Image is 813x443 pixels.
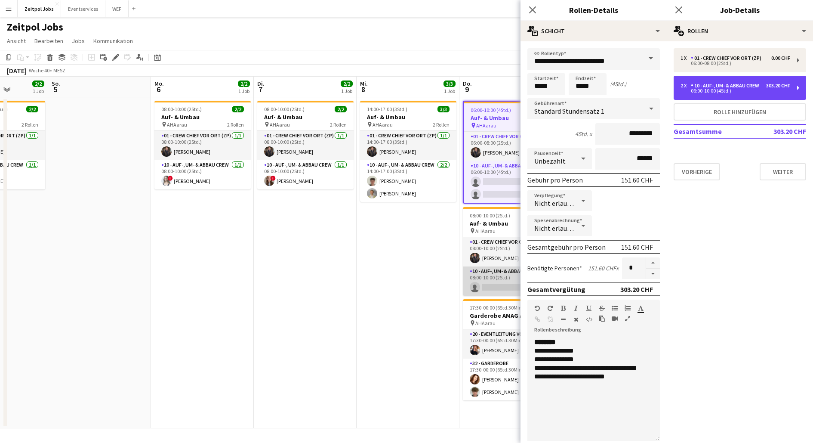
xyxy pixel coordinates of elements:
span: 08:00-10:00 (2Std.) [161,106,202,112]
span: 2 Rollen [227,121,244,128]
app-card-role: 01 - Crew Chief vor Ort (ZP)1/108:00-10:00 (2Std.)[PERSON_NAME] [257,131,354,160]
button: Weiter [760,163,806,180]
app-card-role: 10 - Auf-, Um- & Abbau Crew6B0/206:00-10:00 (4Std.) [464,161,558,203]
span: Standard Stundensatz 1 [534,107,604,115]
button: Als einfacher Text einfügen [599,315,605,322]
span: Do. [463,80,472,87]
h1: Zeitpol Jobs [7,21,63,34]
span: 6 [153,84,164,94]
div: 151.60 CHF [621,243,653,251]
button: Horizontale Linie [560,316,566,323]
span: 9 [462,84,472,94]
span: 2/2 [32,81,44,87]
span: So. [52,80,60,87]
button: Video einfügen [612,315,618,322]
app-job-card: 08:00-10:00 (2Std.)2/2Auf- & Umbau AHAarau2 Rollen01 - Crew Chief vor Ort (ZP)1/108:00-10:00 (2St... [257,101,354,189]
div: 303.20 CHF [766,83,790,89]
app-card-role: 01 - Crew Chief vor Ort (ZP)1/114:00-17:00 (3Std.)[PERSON_NAME] [360,131,456,160]
div: Gesamtgebühr pro Person [527,243,606,251]
button: Formatierung löschen [573,316,579,323]
span: 2/2 [26,106,38,112]
a: Ansicht [3,35,29,46]
span: 2/2 [341,81,353,87]
span: AHAarau [476,122,496,129]
span: AHAarau [475,320,496,326]
span: 2/2 [232,106,244,112]
button: Rückgängig [534,305,540,312]
h3: Auf- & Umbau [154,113,251,121]
button: Durchgestrichen [599,305,605,312]
span: Mo. [154,80,164,87]
span: 14:00-17:00 (3Std.) [367,106,407,112]
span: AHAarau [270,121,290,128]
div: 08:00-10:00 (2Std.)2/2Auf- & Umbau AHAarau2 Rollen01 - Crew Chief vor Ort (ZP)1/108:00-10:00 (2St... [154,101,251,189]
button: Ungeordnete Liste [612,305,618,312]
app-card-role: 10 - Auf-, Um- & Abbau Crew2/214:00-17:00 (3Std.)[PERSON_NAME][PERSON_NAME] [360,160,456,202]
app-card-role: 10 - Auf-, Um- & Abbau Crew1/108:00-10:00 (2Std.)![PERSON_NAME] [154,160,251,189]
h3: Garderobe AMAG AG [463,312,559,319]
button: HTML-Code [586,316,592,323]
app-card-role: 10 - Auf-, Um- & Abbau Crew1/108:00-10:00 (2Std.)![PERSON_NAME] [257,160,354,189]
div: 1 x [681,55,691,61]
a: Bearbeiten [31,35,67,46]
button: Erhöhen [646,257,660,269]
div: [DATE] [7,66,27,75]
span: AHAarau [475,228,496,234]
span: Kommunikation [93,37,133,45]
app-card-role: 32 - Garderobe2/217:30-00:00 (6Std.30Min.)[PERSON_NAME][PERSON_NAME] [463,359,559,400]
span: AHAarau [167,121,187,128]
app-job-card: 06:00-10:00 (4Std.)1/3Auf- & Umbau AHAarau2 Rollen01 - Crew Chief vor Ort (ZP)1/106:00-08:00 (2St... [463,101,559,204]
td: 303.20 CHF [761,124,806,138]
span: Jobs [72,37,85,45]
div: 10 - Auf-, Um- & Abbau Crew [691,83,763,89]
app-job-card: 17:30-00:00 (6Std.30Min.) (Fri)3/3Garderobe AMAG AG AHAarau2 Rollen20 - Eventleitung vor Ort (ZP)... [463,299,559,400]
div: Schicht [520,21,667,41]
app-card-role: 20 - Eventleitung vor Ort (ZP)1/117:30-00:00 (6Std.30Min.)[PERSON_NAME] [463,329,559,359]
div: MESZ [53,67,65,74]
span: 2 Rollen [22,121,38,128]
span: 08:00-10:00 (2Std.) [470,212,510,219]
button: Fett [560,305,566,312]
div: 1 Job [444,88,455,94]
button: Rolle hinzufügen [674,103,806,121]
h3: Rollen-Details [520,4,667,15]
span: 8 [359,84,368,94]
div: 303.20 CHF [620,285,653,294]
h3: Auf- & Umbau [360,113,456,121]
span: Nicht erlauben [534,199,578,208]
div: 0.00 CHF [771,55,790,61]
div: 2 x [681,83,691,89]
span: Unbezahlt [534,157,566,165]
div: 06:00-08:00 (2Std.) [681,61,790,65]
span: Bearbeiten [34,37,63,45]
span: Nicht erlauben [534,224,578,232]
button: Geordnete Liste [625,305,631,312]
button: Wiederholen [547,305,553,312]
button: Eventservices [61,0,105,17]
span: 7 [256,84,265,94]
button: Vorherige [674,163,720,180]
app-card-role: 01 - Crew Chief vor Ort (ZP)1/108:00-10:00 (2Std.)[PERSON_NAME] [154,131,251,160]
span: ! [168,176,173,181]
div: 4Std. x [575,130,592,138]
h3: Auf- & Umbau [464,114,558,122]
div: Rollen [667,21,813,41]
h3: Auf- & Umbau [257,113,354,121]
span: 5 [50,84,60,94]
button: Verringern [646,269,660,279]
div: Gebühr pro Person [527,176,583,184]
span: 06:00-10:00 (4Std.) [471,107,511,113]
span: 2 Rollen [433,121,450,128]
span: 08:00-10:00 (2Std.) [264,106,305,112]
div: 14:00-17:00 (3Std.)3/3Auf- & Umbau AHAarau2 Rollen01 - Crew Chief vor Ort (ZP)1/114:00-17:00 (3St... [360,101,456,202]
app-card-role: 01 - Crew Chief vor Ort (ZP)1/108:00-10:00 (2Std.)[PERSON_NAME] [463,237,559,266]
button: Vollbild [625,315,631,322]
div: (4Std.) [610,80,626,88]
app-job-card: 08:00-10:00 (2Std.)1/2Auf- & Umbau AHAarau2 Rollen01 - Crew Chief vor Ort (ZP)1/108:00-10:00 (2St... [463,207,559,296]
button: Unterstrichen [586,305,592,312]
span: 2/2 [335,106,347,112]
